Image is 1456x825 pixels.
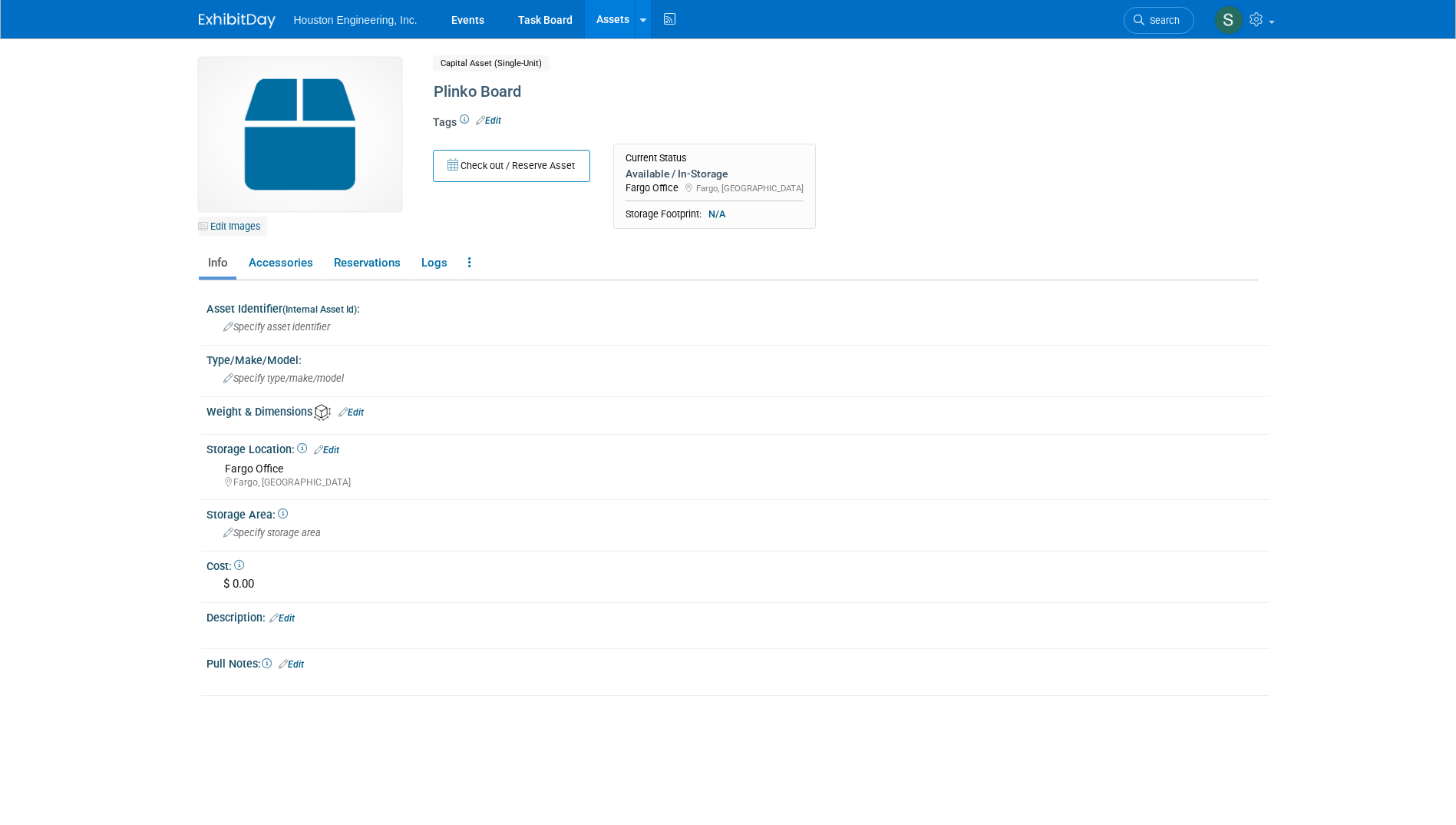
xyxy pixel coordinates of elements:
div: Asset Identifier : [206,297,1269,316]
a: Edit Images [199,217,267,236]
div: Weight & Dimensions [206,400,1269,421]
div: Plinko Board [428,78,1131,106]
div: Tags [433,114,1131,141]
span: Fargo Office [225,462,283,475]
small: (Internal Asset Id) [282,304,357,315]
a: Reservations [325,250,409,277]
a: Edit [269,613,295,624]
div: Storage Footprint: [626,207,804,221]
a: Info [199,250,236,277]
button: Check out / Reserve Asset [433,150,590,182]
div: Type/Make/Model: [206,349,1269,368]
span: Specify storage area [223,527,321,538]
a: Edit [279,659,304,670]
span: Storage Area: [206,509,288,521]
div: Current Status [626,152,804,164]
span: Houston Engineering, Inc. [294,14,418,26]
img: Asset Weight and Dimensions [314,404,331,421]
span: Specify type/make/model [223,373,344,384]
div: Storage Location: [206,438,1269,458]
div: Cost: [206,555,1269,574]
span: N/A [704,207,730,221]
span: Search [1144,15,1180,26]
span: Capital Asset (Single-Unit) [433,55,550,71]
span: Fargo Office [626,182,678,194]
a: Search [1124,7,1194,34]
a: Edit [338,407,364,418]
div: Description: [206,606,1269,626]
span: Fargo, [GEOGRAPHIC_DATA] [696,183,804,194]
img: Savannah Hartsoch [1214,5,1243,35]
div: $ 0.00 [218,572,1258,596]
img: ExhibitDay [199,13,276,28]
img: Capital-Asset-Icon-2.png [199,58,401,211]
a: Edit [476,115,501,126]
span: Specify asset identifier [223,321,330,333]
div: Available / In-Storage [626,167,804,181]
a: Logs [412,250,456,277]
a: Accessories [239,250,322,277]
div: Fargo, [GEOGRAPHIC_DATA] [225,476,1258,489]
a: Edit [314,445,339,456]
div: Pull Notes: [206,652,1269,672]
